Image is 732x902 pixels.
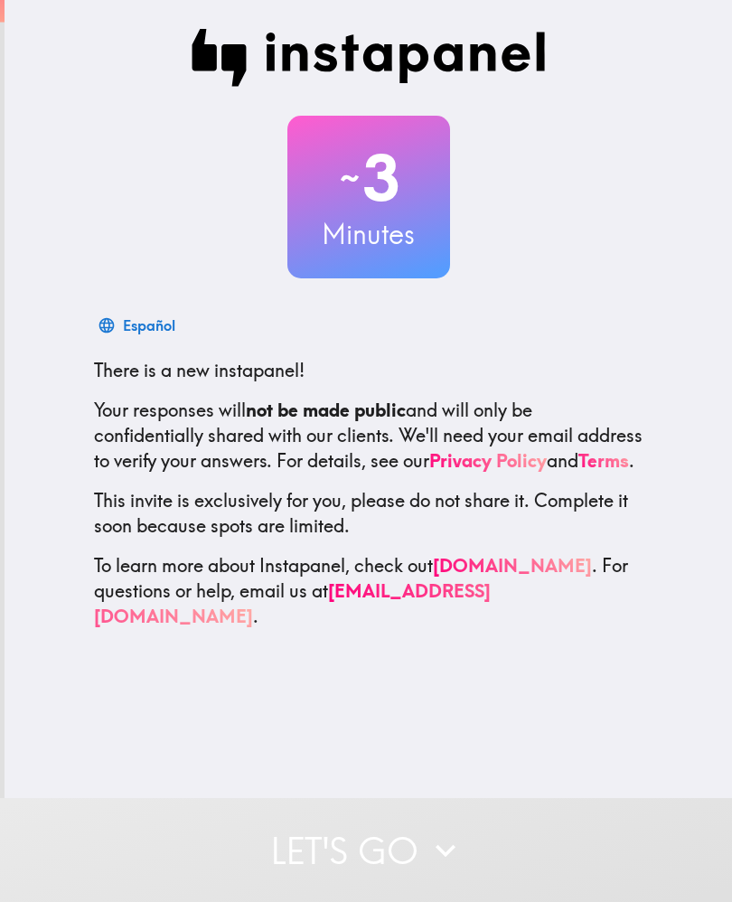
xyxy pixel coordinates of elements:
span: There is a new instapanel! [94,359,305,381]
a: Terms [578,449,629,472]
img: Instapanel [192,29,546,87]
b: not be made public [246,399,406,421]
p: To learn more about Instapanel, check out . For questions or help, email us at . [94,553,643,629]
span: ~ [337,151,362,205]
p: This invite is exclusively for you, please do not share it. Complete it soon because spots are li... [94,488,643,539]
button: Español [94,307,183,343]
div: Español [123,313,175,338]
p: Your responses will and will only be confidentially shared with our clients. We'll need your emai... [94,398,643,474]
a: [DOMAIN_NAME] [433,554,592,577]
a: [EMAIL_ADDRESS][DOMAIN_NAME] [94,579,491,627]
h3: Minutes [287,215,450,253]
a: Privacy Policy [429,449,547,472]
h2: 3 [287,141,450,215]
